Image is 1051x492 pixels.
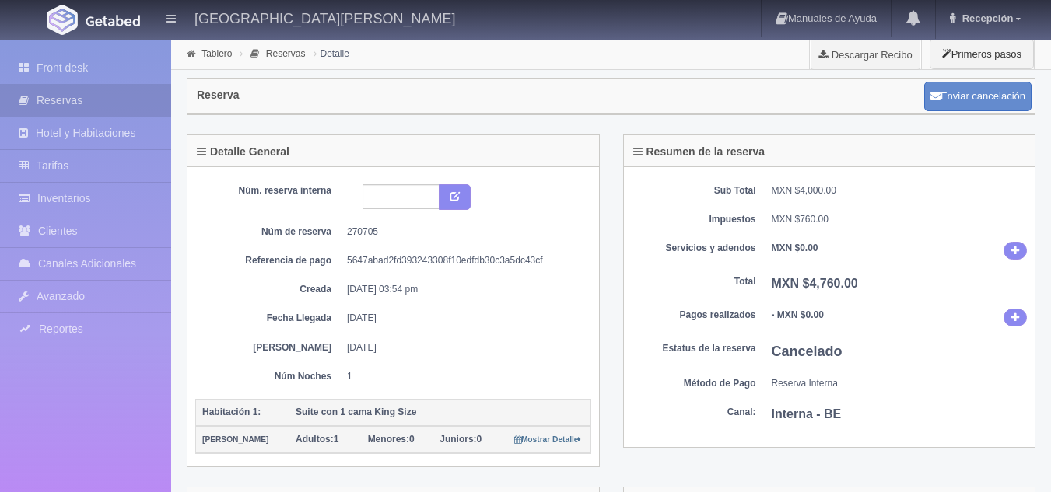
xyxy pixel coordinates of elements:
dt: [PERSON_NAME] [207,341,331,354]
b: MXN $0.00 [772,243,818,253]
a: Tablero [201,48,232,59]
dd: [DATE] 03:54 pm [347,283,580,296]
small: Mostrar Detalle [514,435,582,444]
a: Descargar Recibo [810,39,921,70]
strong: Menores: [368,434,409,445]
strong: Juniors: [440,434,476,445]
dd: [DATE] [347,312,580,325]
dt: Creada [207,283,331,296]
a: Mostrar Detalle [514,434,582,445]
dt: Núm de reserva [207,225,331,239]
h4: Detalle General [197,146,289,158]
img: Getabed [86,15,140,26]
dd: 1 [347,370,580,383]
dd: [DATE] [347,341,580,354]
button: Primeros pasos [930,39,1034,69]
img: Getabed [47,5,78,35]
dt: Método de Pago [632,377,756,390]
b: MXN $4,760.00 [772,277,858,290]
dt: Núm Noches [207,370,331,383]
dd: MXN $4,000.00 [772,184,1028,197]
dt: Canal: [632,406,756,419]
span: Recepción [958,12,1014,24]
strong: Adultos: [296,434,334,445]
dt: Servicios y adendos [632,242,756,255]
dt: Estatus de la reserva [632,342,756,355]
small: [PERSON_NAME] [202,435,268,444]
dt: Impuestos [632,213,756,226]
b: - MXN $0.00 [772,309,824,320]
h4: Resumen de la reserva [633,146,765,158]
li: Detalle [310,46,353,61]
span: 0 [368,434,415,445]
button: Enviar cancelación [924,82,1032,111]
h4: [GEOGRAPHIC_DATA][PERSON_NAME] [194,8,455,27]
dd: Reserva Interna [772,377,1028,390]
a: Reservas [266,48,306,59]
dt: Referencia de pago [207,254,331,267]
dd: MXN $760.00 [772,213,1028,226]
dt: Núm. reserva interna [207,184,331,197]
dt: Fecha Llegada [207,312,331,325]
b: Cancelado [772,344,843,359]
dd: 270705 [347,225,580,239]
h4: Reserva [197,89,240,101]
dd: 5647abad2fd393243308f10edfdb30c3a5dc43cf [347,254,580,267]
dt: Pagos realizados [632,309,756,322]
span: 0 [440,434,482,445]
dt: Sub Total [632,184,756,197]
b: Habitación 1: [202,407,261,417]
th: Suite con 1 cama King Size [289,399,591,426]
dt: Total [632,275,756,288]
b: Interna - BE [772,407,842,420]
span: 1 [296,434,338,445]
